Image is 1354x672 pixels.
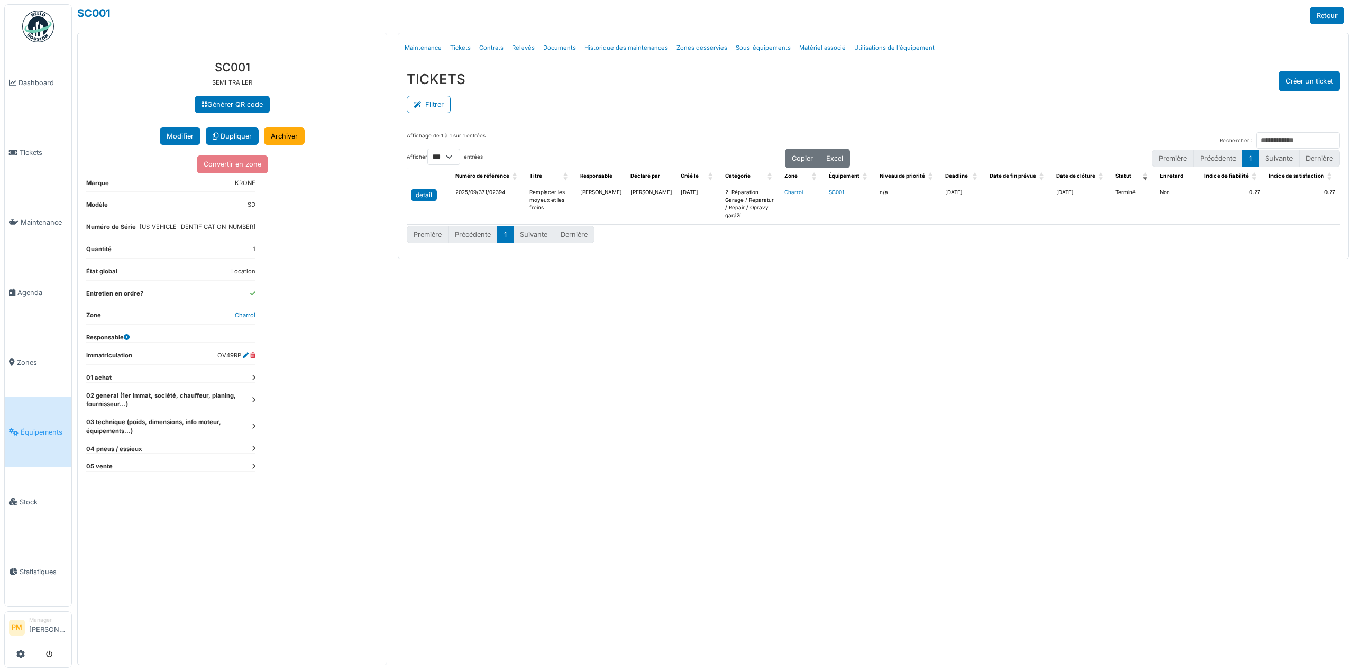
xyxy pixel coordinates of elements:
dt: Responsable [86,333,130,342]
dt: Modèle [86,200,108,214]
dd: [US_VEHICLE_IDENTIFICATION_NUMBER] [140,223,255,232]
span: Date de fin prévue [990,173,1036,179]
span: Niveau de priorité: Activate to sort [928,168,935,185]
span: Date de clôture [1056,173,1095,179]
dt: 04 pneus / essieux [86,445,255,454]
span: Indice de fiabilité: Activate to sort [1252,168,1258,185]
span: Zone: Activate to sort [812,168,818,185]
a: Tickets [446,35,475,60]
a: Sous-équipements [731,35,795,60]
button: Modifier [160,127,200,145]
span: Titre [529,173,542,179]
dt: 05 vente [86,462,255,471]
span: Statut [1115,173,1131,179]
button: Excel [819,149,850,168]
button: Créer un ticket [1279,71,1340,91]
span: Statut: Activate to remove sorting [1143,168,1149,185]
dd: SD [248,200,255,209]
td: [DATE] [676,185,721,224]
td: Terminé [1111,185,1156,224]
h3: TICKETS [407,71,465,87]
span: Niveau de priorité [880,173,925,179]
img: Badge_color-CXgf-gQk.svg [22,11,54,42]
span: Dashboard [19,78,67,88]
a: Relevés [508,35,539,60]
a: Charroi [235,311,255,319]
a: Zones [5,327,71,397]
dd: Location [231,267,255,276]
div: detail [416,190,432,200]
span: Indice de satisfaction [1269,173,1324,179]
a: Dashboard [5,48,71,118]
span: Indice de fiabilité [1204,173,1249,179]
dt: Zone [86,311,101,324]
nav: pagination [1152,150,1340,167]
span: Copier [792,154,813,162]
span: Titre: Activate to sort [563,168,570,185]
dt: État global [86,267,117,280]
span: Tickets [20,148,67,158]
span: Responsable [580,173,612,179]
span: Équipement [829,173,859,179]
label: Rechercher : [1220,137,1252,145]
span: Agenda [17,288,67,298]
a: Retour [1310,7,1344,24]
dt: Quantité [86,245,112,258]
a: Maintenance [400,35,446,60]
span: Créé le [681,173,699,179]
td: [DATE] [941,185,985,224]
a: Utilisations de l'équipement [850,35,939,60]
a: Maintenance [5,188,71,257]
a: Matériel associé [795,35,850,60]
dt: 02 general (1er immat, société, chauffeur, planing, fournisseur...) [86,391,255,409]
a: PM Manager[PERSON_NAME] [9,616,67,641]
dt: Numéro de Série [86,223,136,236]
td: n/a [875,185,941,224]
button: Filtrer [407,96,451,113]
a: Tickets [5,118,71,188]
a: Dupliquer [206,127,259,145]
h3: SC001 [86,60,378,74]
span: Maintenance [21,217,67,227]
span: Date de clôture: Activate to sort [1099,168,1105,185]
span: Indice de satisfaction: Activate to sort [1327,168,1333,185]
span: Date de fin prévue: Activate to sort [1039,168,1046,185]
dt: Marque [86,179,109,192]
span: Numéro de référence: Activate to sort [513,168,519,185]
span: Catégorie: Activate to sort [767,168,774,185]
span: Zones [17,357,67,367]
span: Équipement: Activate to sort [863,168,869,185]
dt: 01 achat [86,373,255,382]
td: [DATE] [1052,185,1111,224]
span: Deadline: Activate to sort [973,168,979,185]
dt: Entretien en ordre? [86,289,143,302]
td: [PERSON_NAME] [576,185,626,224]
a: Zones desservies [672,35,731,60]
button: Copier [785,149,820,168]
a: detail [411,189,437,201]
dd: OV49RP [217,351,255,360]
span: Excel [826,154,843,162]
dt: 03 technique (poids, dimensions, info moteur, équipements...) [86,418,255,436]
p: SEMI-TRAILER [86,78,378,87]
td: 2025/09/371/02394 [451,185,525,224]
button: 1 [1242,150,1259,167]
td: [PERSON_NAME] [626,185,676,224]
span: Statistiques [20,567,67,577]
button: 1 [497,226,514,243]
span: En retard [1160,173,1183,179]
span: Stock [20,497,67,507]
a: Archiver [264,127,305,145]
span: Numéro de référence [455,173,509,179]
span: Déclaré par [630,173,660,179]
a: Générer QR code [195,96,270,113]
a: Documents [539,35,580,60]
dd: 1 [253,245,255,254]
a: Agenda [5,257,71,327]
a: Stock [5,467,71,537]
td: Non [1156,185,1200,224]
select: Afficherentrées [427,149,460,165]
a: Statistiques [5,537,71,606]
div: Manager [29,616,67,624]
span: Créé le: Activate to sort [708,168,715,185]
